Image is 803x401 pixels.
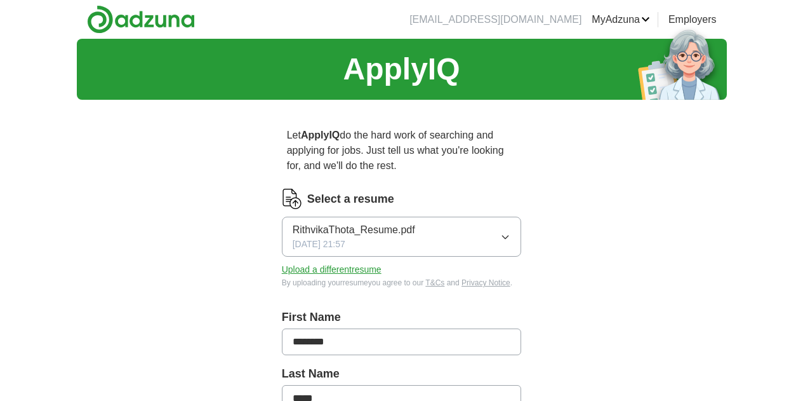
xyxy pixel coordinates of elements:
[592,12,650,27] a: MyAdzuna
[282,365,522,383] label: Last Name
[409,12,581,27] li: [EMAIL_ADDRESS][DOMAIN_NAME]
[307,191,394,208] label: Select a resume
[293,222,415,238] span: RithvikaThota_Resume.pdf
[282,263,382,276] button: Upload a differentresume
[282,277,522,289] div: By uploading your resume you agree to our and .
[282,123,522,179] p: Let do the hard work of searching and applying for jobs. Just tell us what you're looking for, an...
[282,217,522,257] button: RithvikaThota_Resume.pdf[DATE] 21:57
[293,238,345,251] span: [DATE] 21:57
[87,5,195,34] img: Adzuna logo
[343,46,460,92] h1: ApplyIQ
[461,278,510,287] a: Privacy Notice
[301,130,340,140] strong: ApplyIQ
[282,189,302,209] img: CV Icon
[668,12,717,27] a: Employers
[425,278,444,287] a: T&Cs
[282,309,522,326] label: First Name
